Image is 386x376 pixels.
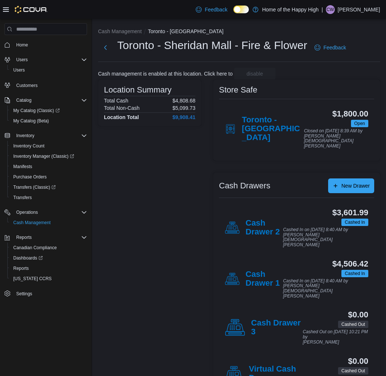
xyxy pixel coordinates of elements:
span: Purchase Orders [10,173,87,181]
input: Dark Mode [233,6,249,13]
span: Dashboards [13,255,43,261]
span: Settings [16,291,32,297]
button: Next [98,40,113,55]
span: Washington CCRS [10,274,87,283]
div: Carrinna Wong [326,5,335,14]
span: Reports [13,233,87,242]
button: [US_STATE] CCRS [7,274,90,284]
a: Transfers (Classic) [7,182,90,192]
span: Operations [13,208,87,217]
a: My Catalog (Classic) [10,106,63,115]
button: My Catalog (Beta) [7,116,90,126]
button: Users [1,55,90,65]
a: Transfers [10,193,35,202]
a: Inventory Manager (Classic) [7,151,90,161]
span: Inventory [16,133,34,139]
span: New Drawer [341,182,370,189]
h3: $1,800.00 [332,109,368,118]
button: Users [13,55,31,64]
span: Cashed In [345,270,365,277]
span: Home [13,40,87,49]
a: Users [10,66,28,74]
span: Catalog [13,96,87,105]
h3: $0.00 [348,310,368,319]
span: Users [13,67,25,73]
h6: Total Non-Cash [104,105,140,111]
p: Cash management is enabled at this location. Click here to [98,71,233,77]
a: Settings [13,289,35,298]
button: Users [7,65,90,75]
span: Canadian Compliance [10,243,87,252]
button: Transfers [7,192,90,203]
span: Transfers (Classic) [13,184,56,190]
a: Transfers (Classic) [10,183,59,192]
a: Customers [13,81,41,90]
span: Settings [13,289,87,298]
span: Transfers (Classic) [10,183,87,192]
span: Inventory Count [10,142,87,150]
button: Toronto - [GEOGRAPHIC_DATA] [148,28,223,34]
button: Reports [13,233,35,242]
span: Reports [16,234,32,240]
span: My Catalog (Classic) [10,106,87,115]
span: Cashed Out [341,321,365,328]
span: Purchase Orders [13,174,47,180]
a: Feedback [193,2,230,17]
h3: $3,601.99 [332,208,368,217]
span: disable [247,70,263,77]
button: Cash Management [98,28,142,34]
img: Cova [15,6,48,13]
a: Inventory Manager (Classic) [10,152,77,161]
h4: $9,908.41 [173,114,195,120]
button: Cash Management [7,217,90,228]
a: Dashboards [10,254,46,262]
span: Open [354,120,365,127]
button: Settings [1,288,90,299]
button: Inventory Count [7,141,90,151]
span: Manifests [13,164,32,170]
a: [US_STATE] CCRS [10,274,55,283]
button: Purchase Orders [7,172,90,182]
h3: $0.00 [348,357,368,366]
h6: Total Cash [104,98,128,104]
span: Cash Management [10,218,87,227]
button: Home [1,39,90,50]
span: Inventory [13,131,87,140]
button: Operations [1,207,90,217]
button: Inventory [1,130,90,141]
a: Cash Management [10,218,53,227]
button: Canadian Compliance [7,243,90,253]
button: Manifests [7,161,90,172]
span: Cashed Out [338,321,368,328]
button: Reports [1,232,90,243]
button: Catalog [1,95,90,105]
span: My Catalog (Beta) [10,116,87,125]
h3: Location Summary [104,86,171,94]
p: Cashed In on [DATE] 8:40 AM by [PERSON_NAME] [DEMOGRAPHIC_DATA][PERSON_NAME] [283,227,368,248]
a: Feedback [312,40,349,55]
span: Cashed In [345,219,365,226]
span: Operations [16,209,38,215]
span: Inventory Manager (Classic) [13,153,74,159]
button: Reports [7,263,90,274]
span: Customers [16,83,38,88]
h3: Cash Drawers [219,181,270,190]
a: Purchase Orders [10,173,50,181]
a: My Catalog (Beta) [10,116,52,125]
p: $5,099.73 [173,105,195,111]
h3: $4,506.42 [332,260,368,268]
span: Cashed Out [341,368,365,374]
p: Cashed Out on [DATE] 10:21 PM by [PERSON_NAME] [303,330,368,345]
span: Canadian Compliance [13,245,57,251]
span: Feedback [323,44,346,51]
span: Home [16,42,28,48]
span: My Catalog (Beta) [13,118,49,124]
span: Reports [13,265,29,271]
span: My Catalog (Classic) [13,108,60,114]
a: Canadian Compliance [10,243,60,252]
span: Cash Management [13,220,51,226]
h4: Toronto - [GEOGRAPHIC_DATA] [242,115,304,143]
button: Catalog [13,96,34,105]
p: Home of the Happy High [262,5,319,14]
span: Cashed In [341,270,368,277]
